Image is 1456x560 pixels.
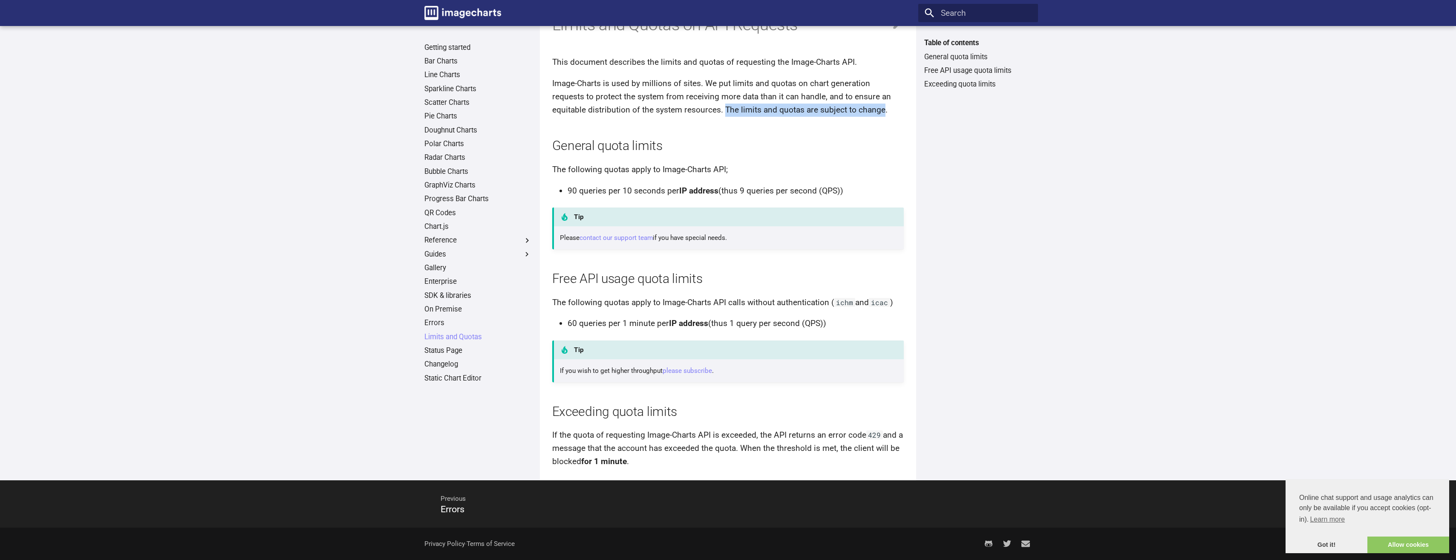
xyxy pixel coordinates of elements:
div: cookieconsent [1286,479,1449,553]
a: Changelog [424,360,532,369]
h2: Free API usage quota limits [552,270,904,288]
a: Line Charts [424,70,532,80]
p: If you wish to get higher throughput . [560,366,898,376]
label: Guides [424,250,532,259]
a: Exceeding quota limits [924,80,1032,89]
span: Errors [441,504,464,514]
a: Terms of Service [467,540,515,548]
a: Static Chart Editor [424,374,532,383]
h2: General quota limits [552,137,904,155]
a: Pie Charts [424,112,532,121]
a: Doughnut Charts [424,126,532,135]
p: Tip [552,208,904,226]
a: Privacy Policy [424,540,465,548]
span: Online chat support and usage analytics can only be available if you accept cookies (opt-in). [1299,493,1436,526]
img: logo [424,6,501,20]
a: Scatter Charts [424,98,532,107]
a: Bar Charts [424,57,532,66]
code: 429 [866,430,883,439]
code: ichm [834,298,856,307]
strong: IP address [679,186,718,196]
a: dismiss cookie message [1286,537,1367,554]
a: Enterprise [424,277,532,286]
a: Getting started [424,43,532,52]
a: Errors [424,318,532,328]
a: Free API usage quota limits [924,66,1032,75]
code: icac [869,298,890,307]
a: Chart.js [424,222,532,231]
a: contact our support team [580,234,653,242]
a: Bubble Charts [424,167,532,176]
a: Progress Bar Charts [424,194,532,204]
a: SDK & libraries [424,291,532,300]
a: QR Codes [424,208,532,218]
p: The following quotas apply to Image-Charts API; [552,163,904,176]
h2: Exceeding quota limits [552,403,904,421]
a: On Premise [424,305,532,314]
nav: Table of contents [918,38,1038,89]
span: Previous [430,487,716,511]
a: Limits and Quotas [424,332,532,342]
p: This document describes the limits and quotas of requesting the Image-Charts API. [552,56,904,69]
div: - [424,534,515,553]
strong: IP address [669,318,708,328]
li: 60 queries per 1 minute per (thus 1 query per second (QPS)) [568,317,904,330]
a: Gallery [424,263,532,273]
a: Sparkline Charts [424,84,532,94]
a: PreviousErrors [418,482,728,525]
label: Reference [424,236,532,245]
a: learn more about cookies [1309,513,1346,526]
p: If the quota of requesting Image-Charts API is exceeded, the API returns an error code and a mess... [552,429,904,468]
a: GraphViz Charts [424,181,532,190]
li: 90 queries per 10 seconds per (thus 9 queries per second (QPS)) [568,185,904,198]
a: Radar Charts [424,153,532,162]
a: please subscribe [663,367,712,375]
p: Image-Charts is used by millions of sites. We put limits and quotas on chart generation requests ... [552,77,904,116]
label: Table of contents [918,38,1038,48]
p: Please if you have special needs. [560,233,898,243]
a: Polar Charts [424,139,532,149]
a: Status Page [424,346,532,355]
input: Search [918,4,1038,22]
p: The following quotas apply to Image-Charts API calls without authentication ( and ) [552,296,904,309]
a: General quota limits [924,52,1032,62]
a: Image-Charts documentation [420,2,505,24]
strong: for 1 minute [581,456,627,466]
p: Tip [552,341,904,359]
a: allow cookies [1367,537,1449,554]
